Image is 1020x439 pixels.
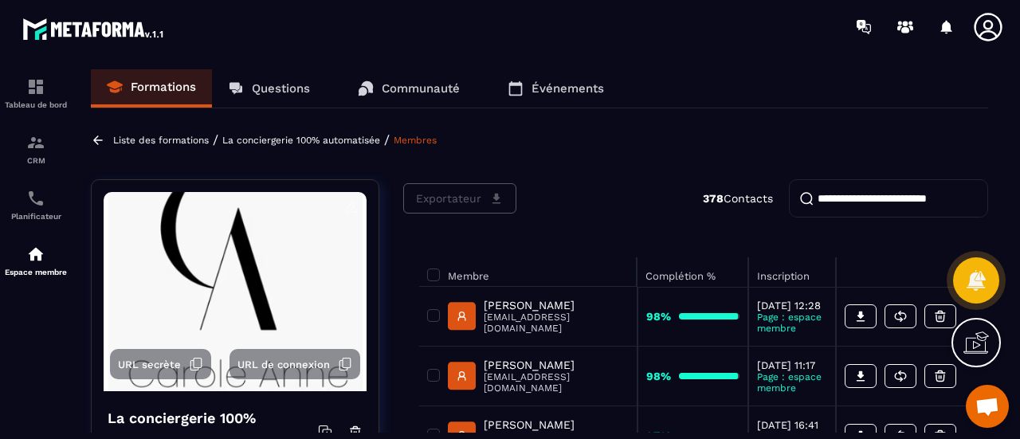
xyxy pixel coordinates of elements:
p: [PERSON_NAME] [484,359,629,371]
a: formationformationCRM [4,121,68,177]
p: [EMAIL_ADDRESS][DOMAIN_NAME] [484,312,629,334]
a: Formations [91,69,212,108]
strong: 378 [703,192,724,205]
th: Inscription [748,257,836,287]
a: [PERSON_NAME][EMAIL_ADDRESS][DOMAIN_NAME] [448,359,629,394]
img: formation [26,77,45,96]
p: CRM [4,156,68,165]
a: Membres [394,135,437,146]
a: Questions [212,69,326,108]
button: URL de connexion [229,349,360,379]
p: [PERSON_NAME] [484,418,629,431]
a: Liste des formations [113,135,209,146]
img: logo [22,14,166,43]
a: [PERSON_NAME][EMAIL_ADDRESS][DOMAIN_NAME] [448,299,629,334]
a: automationsautomationsEspace membre [4,233,68,288]
p: [DATE] 12:28 [757,300,827,312]
img: scheduler [26,189,45,208]
p: Formations [131,80,196,94]
span: / [384,132,390,147]
p: [DATE] 16:41 [757,419,827,431]
img: automations [26,245,45,264]
a: formationformationTableau de bord [4,65,68,121]
img: formation [26,133,45,152]
span: URL secrète [118,359,181,370]
p: [DATE] 11:17 [757,359,827,371]
p: Page : espace membre [757,312,827,334]
th: Complétion % [637,257,748,287]
span: / [213,132,218,147]
p: Espace membre [4,268,68,276]
span: URL de connexion [237,359,330,370]
p: Contacts [703,192,773,205]
a: Communauté [342,69,476,108]
p: [EMAIL_ADDRESS][DOMAIN_NAME] [484,371,629,394]
strong: 98% [646,310,671,323]
a: La conciergerie 100% automatisée [222,135,380,146]
div: Ouvrir le chat [966,385,1009,428]
p: [PERSON_NAME] [484,299,629,312]
p: Questions [252,81,310,96]
img: background [104,192,367,391]
p: Tableau de bord [4,100,68,109]
p: Événements [532,81,604,96]
p: Page : espace membre [757,371,827,394]
a: schedulerschedulerPlanificateur [4,177,68,233]
strong: 98% [646,370,671,382]
a: Événements [492,69,620,108]
th: Membre [419,257,637,287]
p: Communauté [382,81,460,96]
p: Planificateur [4,212,68,221]
button: URL secrète [110,349,211,379]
